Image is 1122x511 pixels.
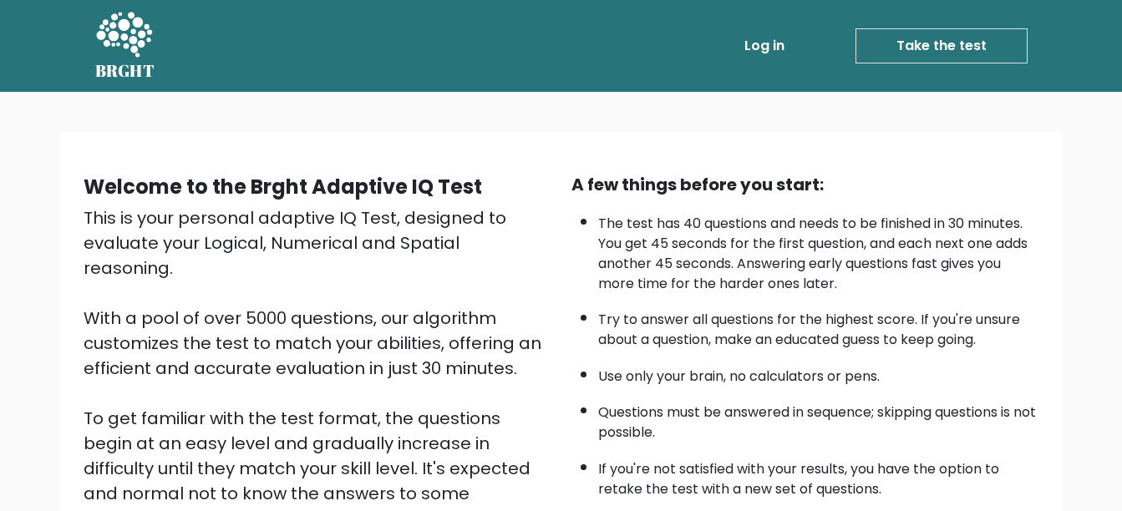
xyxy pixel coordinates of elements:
li: If you're not satisfied with your results, you have the option to retake the test with a new set ... [598,451,1039,499]
a: Log in [738,29,791,63]
b: Welcome to the Brght Adaptive IQ Test [84,173,482,200]
a: BRGHT [95,7,155,85]
li: The test has 40 questions and needs to be finished in 30 minutes. You get 45 seconds for the firs... [598,205,1039,294]
li: Questions must be answered in sequence; skipping questions is not possible. [598,394,1039,443]
li: Use only your brain, no calculators or pens. [598,358,1039,387]
h5: BRGHT [95,61,155,81]
a: Take the test [855,28,1028,63]
div: A few things before you start: [571,172,1039,197]
li: Try to answer all questions for the highest score. If you're unsure about a question, make an edu... [598,301,1039,350]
